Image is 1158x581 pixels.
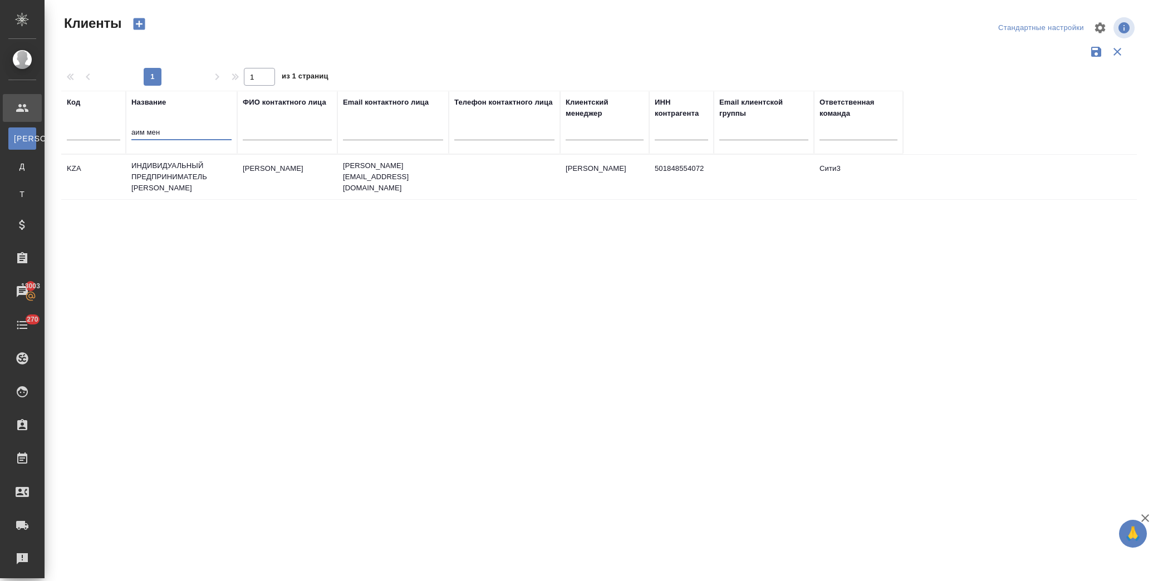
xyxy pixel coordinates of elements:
a: 13003 [3,278,42,306]
div: Телефон контактного лица [454,97,553,108]
span: Клиенты [61,14,121,32]
td: Сити3 [814,157,903,196]
span: [PERSON_NAME] [14,133,31,144]
div: Название [131,97,166,108]
span: Т [14,189,31,200]
button: Сбросить фильтры [1107,41,1128,62]
a: [PERSON_NAME] [8,127,36,150]
div: Клиентский менеджер [566,97,644,119]
td: [PERSON_NAME] [237,157,337,196]
td: 501848554072 [649,157,714,196]
span: 🙏 [1123,522,1142,545]
div: Код [67,97,80,108]
button: Создать [126,14,153,33]
div: Email контактного лица [343,97,429,108]
span: из 1 страниц [282,70,328,86]
div: Ответственная команда [820,97,897,119]
button: 🙏 [1119,520,1147,548]
span: 13003 [14,280,47,292]
div: ФИО контактного лица [243,97,326,108]
div: split button [995,19,1087,37]
span: Настроить таблицу [1087,14,1113,41]
a: Т [8,183,36,205]
a: Д [8,155,36,178]
div: Email клиентской группы [719,97,808,119]
button: Сохранить фильтры [1086,41,1107,62]
td: ИНДИВИДУАЛЬНЫЙ ПРЕДПРИНИМАТЕЛЬ [PERSON_NAME] [126,155,237,199]
td: KZA [61,157,126,196]
p: [PERSON_NAME][EMAIL_ADDRESS][DOMAIN_NAME] [343,160,443,194]
span: Посмотреть информацию [1113,17,1137,38]
td: [PERSON_NAME] [560,157,649,196]
a: 270 [3,311,42,339]
div: ИНН контрагента [655,97,708,119]
span: 270 [20,314,45,325]
span: Д [14,161,31,172]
